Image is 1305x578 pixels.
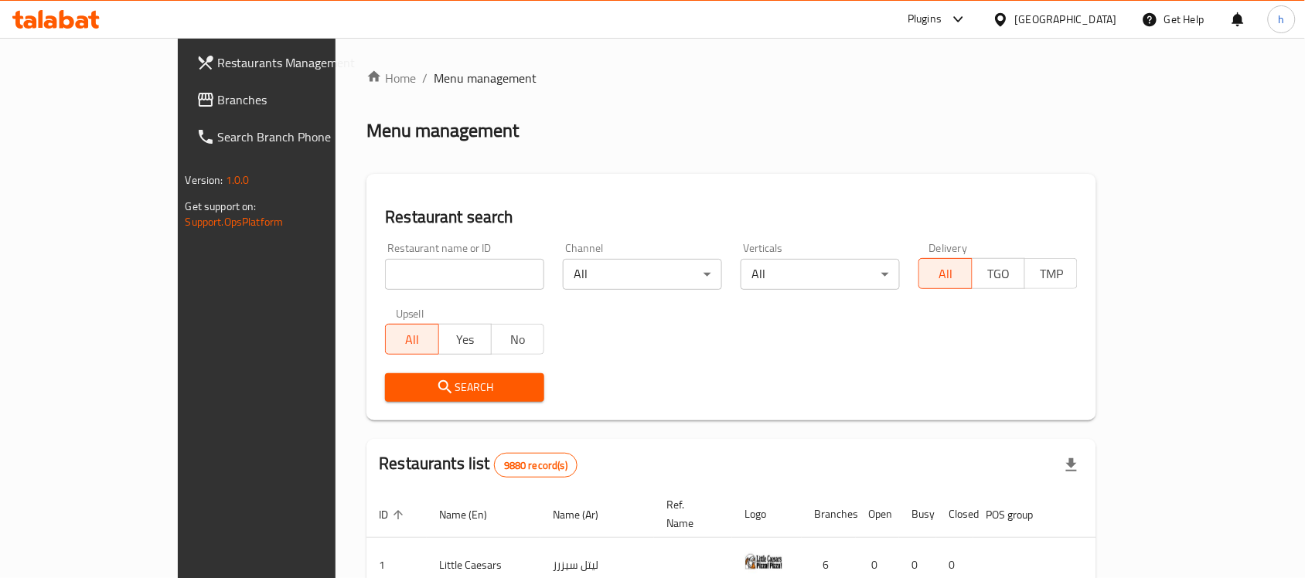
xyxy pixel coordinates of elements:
[184,81,396,118] a: Branches
[802,491,856,538] th: Branches
[1024,258,1078,289] button: TMP
[186,212,284,232] a: Support.OpsPlatform
[379,505,408,524] span: ID
[184,118,396,155] a: Search Branch Phone
[226,170,250,190] span: 1.0.0
[438,324,492,355] button: Yes
[1015,11,1117,28] div: [GEOGRAPHIC_DATA]
[385,259,544,290] input: Search for restaurant name or ID..
[366,118,519,143] h2: Menu management
[445,328,486,351] span: Yes
[732,491,802,538] th: Logo
[918,258,972,289] button: All
[929,243,968,253] label: Delivery
[936,491,973,538] th: Closed
[218,90,383,109] span: Branches
[972,258,1025,289] button: TGO
[439,505,507,524] span: Name (En)
[979,263,1019,285] span: TGO
[563,259,722,290] div: All
[495,458,577,473] span: 9880 record(s)
[385,373,544,402] button: Search
[491,324,544,355] button: No
[184,44,396,81] a: Restaurants Management
[741,259,900,290] div: All
[899,491,936,538] th: Busy
[498,328,538,351] span: No
[1279,11,1285,28] span: h
[218,127,383,146] span: Search Branch Phone
[186,196,257,216] span: Get support on:
[379,452,578,478] h2: Restaurants list
[986,505,1053,524] span: POS group
[908,10,942,29] div: Plugins
[385,206,1078,229] h2: Restaurant search
[396,308,424,319] label: Upsell
[856,491,899,538] th: Open
[186,170,223,190] span: Version:
[666,495,714,532] span: Ref. Name
[397,378,532,397] span: Search
[553,505,618,524] span: Name (Ar)
[392,328,432,351] span: All
[385,324,438,355] button: All
[1031,263,1072,285] span: TMP
[422,69,428,87] li: /
[494,453,578,478] div: Total records count
[366,69,1096,87] nav: breadcrumb
[925,263,966,285] span: All
[434,69,537,87] span: Menu management
[1053,447,1090,484] div: Export file
[218,53,383,72] span: Restaurants Management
